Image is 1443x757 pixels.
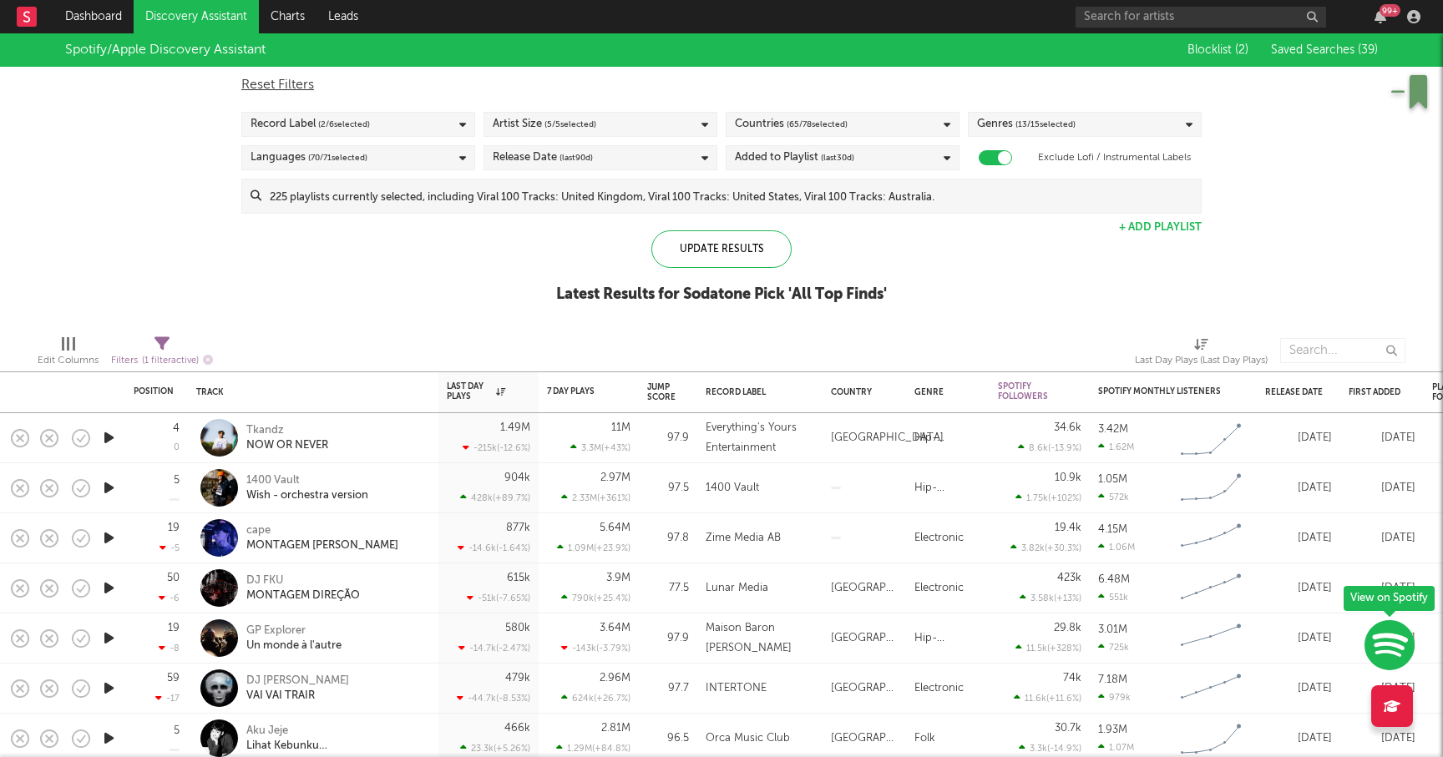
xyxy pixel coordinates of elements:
[1098,424,1128,435] div: 3.42M
[1375,10,1386,23] button: 99+
[647,628,689,648] div: 97.9
[1076,7,1326,28] input: Search for artists
[168,522,180,533] div: 19
[1349,679,1415,699] div: [DATE]
[831,578,898,598] div: [GEOGRAPHIC_DATA]
[1173,517,1248,559] svg: Chart title
[1349,478,1415,498] div: [DATE]
[914,528,964,548] div: Electronic
[1173,467,1248,509] svg: Chart title
[831,628,898,648] div: [GEOGRAPHIC_DATA]
[467,593,530,603] div: -51k ( -7.65 % )
[1349,428,1415,448] div: [DATE]
[706,387,806,397] div: Record Label
[111,330,213,378] div: Filters(1 filter active)
[706,729,790,749] div: Orca Music Club
[914,387,973,397] div: Genre
[246,523,398,553] a: capeMONTAGEM [PERSON_NAME]
[914,578,964,598] div: Electronic
[447,381,505,401] div: Last Day Plays
[174,725,180,736] div: 5
[1014,693,1081,704] div: 11.6k ( +11.6 % )
[38,351,99,371] div: Edit Columns
[463,442,530,453] div: -215k ( -12.6 % )
[914,628,981,648] div: Hip-Hop/Rap
[505,673,530,684] div: 479k
[1266,43,1378,57] button: Saved Searches (39)
[142,356,199,366] span: ( 1 filter active)
[1265,478,1332,498] div: [DATE]
[246,573,360,603] a: DJ FKUMONTAGEM DIREÇÃO
[1349,528,1415,548] div: [DATE]
[821,148,854,168] span: (last 30 d)
[831,387,889,397] div: Country
[460,492,530,503] div: 428k ( +89.7 % )
[241,75,1202,95] div: Reset Filters
[458,643,530,654] div: -14.7k ( -2.47 % )
[1173,417,1248,459] svg: Chart title
[1135,330,1268,378] div: Last Day Plays (Last Day Plays)
[1098,724,1127,735] div: 1.93M
[493,148,593,168] div: Release Date
[914,428,981,448] div: Hip-Hop/Rap
[647,478,689,498] div: 97.5
[196,387,422,397] div: Track
[1015,114,1076,134] span: ( 13 / 15 selected)
[246,588,360,603] div: MONTAGEM DIREÇÃO
[1271,44,1378,56] span: Saved Searches
[246,423,328,453] a: TkandzNOW OR NEVER
[706,578,768,598] div: Lunar Media
[1173,668,1248,709] svg: Chart title
[1098,492,1129,502] div: 572k
[1098,574,1130,585] div: 6.48M
[246,724,426,754] a: Aku JejeLihat Kebunku ([GEOGRAPHIC_DATA])
[1020,593,1081,603] div: 3.58k ( +13 % )
[65,40,266,60] div: Spotify/Apple Discovery Assistant
[1055,723,1081,734] div: 30.7k
[159,643,180,654] div: -8
[1265,387,1324,397] div: Release Date
[246,488,368,503] div: Wish - orchestra version
[601,723,630,734] div: 2.81M
[1038,148,1191,168] label: Exclude Lofi / Instrumental Labels
[246,674,349,689] div: DJ [PERSON_NAME]
[261,179,1201,213] input: 225 playlists currently selected, including Viral 100 Tracks: United Kingdom, Viral 100 Tracks: U...
[1265,578,1332,598] div: [DATE]
[1015,492,1081,503] div: 1.75k ( +102 % )
[246,473,368,488] div: 1400 Vault
[134,386,174,396] div: Position
[647,679,689,699] div: 97.7
[600,522,630,533] div: 5.64M
[460,743,530,754] div: 23.3k ( +5.26 % )
[246,674,349,704] a: DJ [PERSON_NAME]VAI VAI TRAIR
[1018,442,1081,453] div: 8.6k ( -13.9 % )
[318,114,370,134] span: ( 2 / 6 selected)
[1349,578,1415,598] div: [DATE]
[251,114,370,134] div: Record Label
[600,673,630,684] div: 2.96M
[251,148,367,168] div: Languages
[557,543,630,553] div: 1.09M ( +23.9 % )
[559,148,593,168] span: (last 90 d)
[1057,573,1081,583] div: 423k
[504,472,530,483] div: 904k
[1265,679,1332,699] div: [DATE]
[246,724,426,739] div: Aku Jeje
[561,693,630,704] div: 624k ( +26.7 % )
[1010,543,1081,553] div: 3.82k ( +30.3 % )
[706,478,759,498] div: 1400 Vault
[159,593,180,603] div: -6
[246,623,342,654] a: GP ExplorerUn monde à l'autre
[831,428,944,448] div: [GEOGRAPHIC_DATA]
[246,473,368,503] a: 1400 VaultWish - orchestra version
[173,423,180,434] div: 4
[504,723,530,734] div: 466k
[246,689,349,704] div: VAI VAI TRAIR
[1280,338,1405,363] input: Search...
[246,523,398,538] div: cape
[1187,44,1248,56] span: Blocklist
[1119,222,1202,233] button: + Add Playlist
[1098,386,1223,396] div: Spotify Monthly Listeners
[647,729,689,749] div: 96.5
[706,679,767,699] div: INTERTONE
